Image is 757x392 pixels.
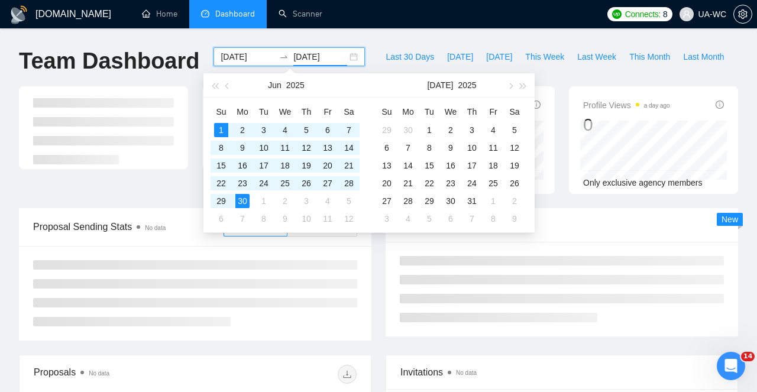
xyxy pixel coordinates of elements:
[465,176,479,190] div: 24
[338,102,360,121] th: Sa
[338,157,360,174] td: 2025-06-21
[257,158,271,173] div: 17
[625,8,661,21] span: Connects:
[257,123,271,137] div: 3
[211,139,232,157] td: 2025-06-08
[342,212,356,226] div: 12
[507,158,522,173] div: 19
[734,9,752,19] span: setting
[79,283,157,331] button: Messages
[296,210,317,228] td: 2025-07-10
[677,47,730,66] button: Last Month
[253,157,274,174] td: 2025-06-17
[279,52,289,61] span: swap-right
[444,141,458,155] div: 9
[214,158,228,173] div: 15
[214,123,228,137] div: 1
[317,192,338,210] td: 2025-07-04
[187,313,206,321] span: Help
[232,192,253,210] td: 2025-06-30
[504,139,525,157] td: 2025-07-12
[507,194,522,208] div: 2
[507,141,522,155] div: 12
[232,174,253,192] td: 2025-06-23
[17,264,219,298] div: ✅ How To: Connect your agency to [DOMAIN_NAME]
[296,174,317,192] td: 2025-06-26
[98,313,139,321] span: Messages
[214,194,228,208] div: 29
[376,121,397,139] td: 2025-06-29
[397,157,419,174] td: 2025-07-14
[317,121,338,139] td: 2025-06-06
[211,157,232,174] td: 2025-06-15
[376,157,397,174] td: 2025-07-13
[296,192,317,210] td: 2025-07-03
[397,210,419,228] td: 2025-08-04
[211,210,232,228] td: 2025-07-06
[279,9,322,19] a: searchScanner
[214,141,228,155] div: 8
[519,47,571,66] button: This Week
[24,84,213,144] p: Hi [EMAIL_ADDRESS][DOMAIN_NAME] 👋
[19,47,199,75] h1: Team Dashboard
[296,102,317,121] th: Th
[380,212,394,226] div: 3
[232,121,253,139] td: 2025-06-02
[299,158,313,173] div: 19
[321,141,335,155] div: 13
[486,212,500,226] div: 8
[278,176,292,190] div: 25
[444,176,458,190] div: 23
[480,47,519,66] button: [DATE]
[380,194,394,208] div: 27
[397,121,419,139] td: 2025-06-30
[211,102,232,121] th: Su
[733,5,752,24] button: setting
[486,158,500,173] div: 18
[232,102,253,121] th: Mo
[214,212,228,226] div: 6
[34,365,195,384] div: Proposals
[376,139,397,157] td: 2025-07-06
[397,192,419,210] td: 2025-07-28
[24,202,198,214] div: We typically reply in under a minute
[253,121,274,139] td: 2025-06-03
[253,174,274,192] td: 2025-06-24
[268,73,282,97] button: Jun
[274,174,296,192] td: 2025-06-25
[380,176,394,190] div: 20
[278,123,292,137] div: 4
[419,139,440,157] td: 2025-07-08
[741,352,755,361] span: 14
[338,121,360,139] td: 2025-06-07
[342,194,356,208] div: 5
[444,158,458,173] div: 16
[440,139,461,157] td: 2025-07-09
[447,50,473,63] span: [DATE]
[342,176,356,190] div: 28
[89,370,109,377] span: No data
[483,121,504,139] td: 2025-07-04
[321,158,335,173] div: 20
[440,157,461,174] td: 2025-07-16
[293,50,347,63] input: End date
[461,192,483,210] td: 2025-07-31
[483,139,504,157] td: 2025-07-11
[401,141,415,155] div: 7
[465,141,479,155] div: 10
[376,174,397,192] td: 2025-07-20
[465,123,479,137] div: 3
[486,176,500,190] div: 25
[376,192,397,210] td: 2025-07-27
[24,22,43,41] img: logo
[215,9,255,19] span: Dashboard
[716,101,724,109] span: info-circle
[24,189,198,202] div: Send us a message
[629,50,670,63] span: This Month
[9,5,28,24] img: logo
[274,139,296,157] td: 2025-06-11
[274,102,296,121] th: We
[321,176,335,190] div: 27
[380,141,394,155] div: 6
[504,157,525,174] td: 2025-07-19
